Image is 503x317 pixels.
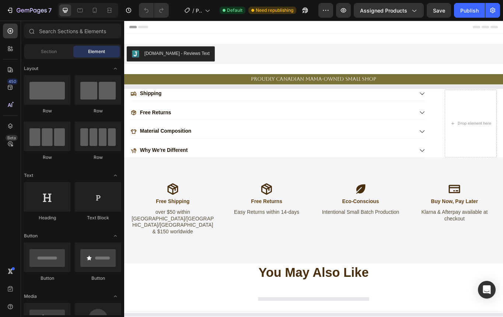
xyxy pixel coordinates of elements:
p: Easy Returns within 14-days [118,220,215,227]
span: Toggle open [109,63,121,74]
p: Material Composition [18,125,78,133]
p: Klarna & Afterpay available at checkout [337,220,434,235]
p: over $50 within [GEOGRAPHIC_DATA]/[GEOGRAPHIC_DATA]/[GEOGRAPHIC_DATA] & $150 worldwide [8,220,105,250]
div: 450 [7,79,18,84]
span: Product Page - Enkae Baby [196,7,202,14]
button: 7 [3,3,55,18]
p: Eco-Conscious [227,208,325,215]
span: Toggle open [109,170,121,181]
div: Undo/Redo [139,3,169,18]
span: Text [24,172,33,179]
p: Why We're Different [18,147,74,155]
span: Save [433,7,445,14]
span: Need republishing [256,7,293,14]
p: Free Returns [118,208,215,215]
span: Layout [24,65,38,72]
button: Assigned Products [354,3,424,18]
span: Section [41,48,57,55]
div: Button [75,275,121,282]
span: Media [24,293,37,300]
div: Publish [460,7,479,14]
span: Default [227,7,242,14]
p: Buy Now, Pay Later [337,208,434,215]
input: Search Sections & Elements [24,24,121,38]
div: Open Intercom Messenger [478,281,496,299]
div: Text Block [75,215,121,221]
iframe: Design area [124,21,503,317]
span: Toggle open [109,290,121,302]
div: Heading [24,215,70,221]
span: Element [88,48,105,55]
span: Assigned Products [360,7,407,14]
p: Intentional Small Batch Production [227,220,325,227]
div: Row [75,154,121,161]
div: Button [24,275,70,282]
p: Free Returns [18,104,55,111]
h2: You May Also Like [156,283,286,304]
span: Toggle open [109,230,121,242]
div: Beta [6,135,18,141]
p: Proudly Canadian Mama-owned small shop [1,63,441,74]
span: / [192,7,194,14]
div: Row [75,108,121,114]
div: Row [24,108,70,114]
button: Publish [454,3,485,18]
button: Save [427,3,451,18]
span: Button [24,233,38,239]
p: Shipping [18,81,43,89]
div: Row [24,154,70,161]
div: Drop element here [390,117,429,123]
p: Free Shipping [8,208,105,215]
p: 7 [48,6,52,15]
